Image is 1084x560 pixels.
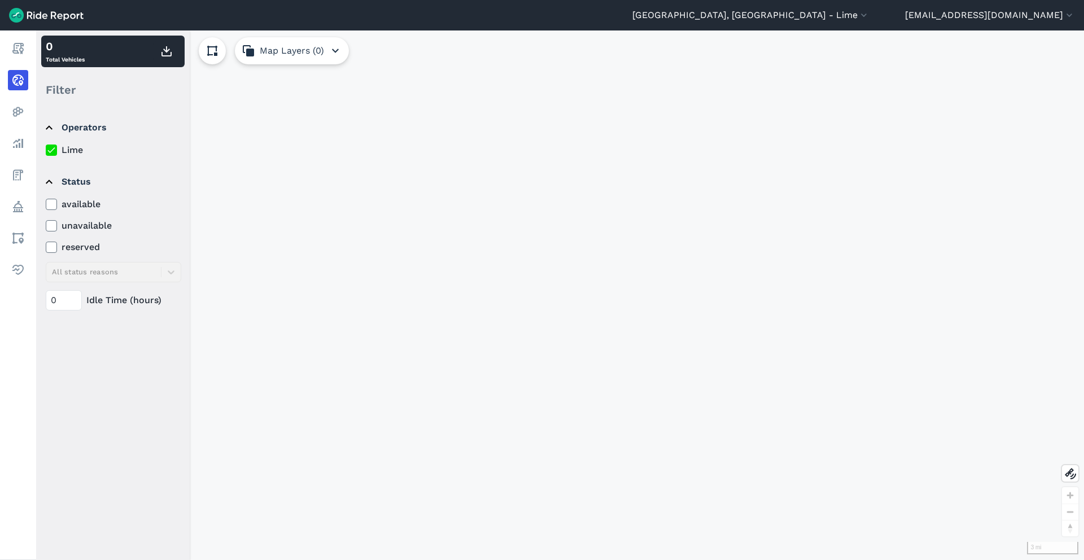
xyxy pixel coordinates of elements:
a: Report [8,38,28,59]
div: loading [36,30,1084,560]
label: unavailable [46,219,181,233]
div: 0 [46,38,85,55]
a: Health [8,260,28,280]
summary: Operators [46,112,180,143]
div: Total Vehicles [46,38,85,65]
a: Realtime [8,70,28,90]
label: reserved [46,240,181,254]
button: [GEOGRAPHIC_DATA], [GEOGRAPHIC_DATA] - Lime [632,8,869,22]
a: Policy [8,196,28,217]
button: Map Layers (0) [235,37,349,64]
a: Analyze [8,133,28,154]
summary: Status [46,166,180,198]
div: Idle Time (hours) [46,290,181,310]
img: Ride Report [9,8,84,23]
a: Heatmaps [8,102,28,122]
label: available [46,198,181,211]
a: Fees [8,165,28,185]
button: [EMAIL_ADDRESS][DOMAIN_NAME] [905,8,1075,22]
label: Lime [46,143,181,157]
a: Areas [8,228,28,248]
div: Filter [41,72,185,107]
